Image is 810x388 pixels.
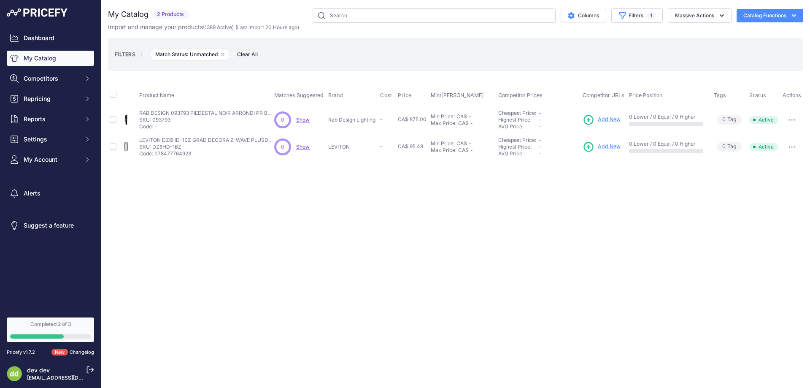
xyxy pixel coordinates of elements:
[539,150,541,157] span: -
[27,366,50,374] a: dev dev
[717,142,742,152] span: Tag
[469,120,473,127] div: -
[498,117,539,123] div: Highest Price:
[139,117,274,123] p: SKU: 093793
[7,30,94,307] nav: Sidebar
[456,140,467,147] div: CA$
[150,48,230,61] span: Match Status: Unmatched
[24,135,79,144] span: Settings
[296,117,310,123] a: Show
[431,140,455,147] div: Min Price:
[668,8,732,23] button: Massive Actions
[431,120,456,127] div: Max Price:
[498,137,536,143] a: Cheapest Price:
[398,143,423,149] span: CA$ 95.48
[398,92,412,99] span: Price
[7,317,94,342] a: Completed 2 of 3
[281,143,284,151] span: 0
[431,147,456,154] div: Max Price:
[205,24,232,30] a: 1389 Active
[7,111,94,127] button: Reports
[7,71,94,86] button: Competitors
[561,9,606,22] button: Columns
[281,116,284,124] span: 0
[467,113,471,120] div: -
[7,349,35,356] div: Pricefy v1.7.2
[70,349,94,355] a: Changelog
[431,113,455,120] div: Min Price:
[115,51,135,57] small: FILTERS
[380,92,394,99] button: Cost
[431,92,484,98] span: Min/[PERSON_NAME]
[539,144,541,150] span: -
[10,321,91,328] div: Completed 2 of 3
[456,113,467,120] div: CA$
[296,144,310,150] a: Show
[583,114,621,126] a: Add New
[24,95,79,103] span: Repricing
[539,123,541,130] span: -
[458,147,469,154] div: CA$
[24,155,79,164] span: My Account
[498,110,536,116] a: Cheapest Price:
[51,349,68,356] span: New
[7,8,67,17] img: Pricefy Logo
[398,116,427,122] span: CA$ 875.00
[629,141,705,147] p: 0 Lower / 0 Equal / 0 Higher
[274,92,324,98] span: Matches Suggested
[139,144,274,150] p: SKU: DZ6HD-1BZ
[135,52,147,57] small: |
[152,10,189,19] span: 2 Products
[647,11,656,20] span: 1
[498,92,543,98] span: Competitor Prices
[611,8,663,23] button: Filters1
[380,116,383,122] span: -
[7,186,94,201] a: Alerts
[749,92,766,99] span: Status
[539,117,541,123] span: -
[714,92,726,98] span: Tags
[7,132,94,147] button: Settings
[539,137,541,143] span: -
[139,92,174,98] span: Product Name
[467,140,471,147] div: -
[629,92,662,98] span: Price Position
[380,143,383,149] span: -
[7,30,94,46] a: Dashboard
[108,8,148,20] h2: My Catalog
[108,23,299,31] p: Import and manage your products
[139,137,274,144] p: LEVITON DZ6HD-1BZ GRAD DECORA Z-WAVE PLUSDE 600W
[139,123,274,130] p: Code: -
[583,92,624,98] span: Competitor URLs
[722,143,726,151] span: 0
[717,115,742,125] span: Tag
[7,152,94,167] button: My Account
[27,374,115,381] a: [EMAIL_ADDRESS][DOMAIN_NAME]
[583,141,621,153] a: Add New
[233,50,262,59] button: Clear All
[328,144,377,150] p: LEVITON
[749,143,778,151] span: Active
[539,110,541,116] span: -
[7,218,94,233] a: Suggest a feature
[328,117,377,123] p: Rab Design Lighting
[24,74,79,83] span: Competitors
[498,150,539,157] div: AVG Price:
[783,92,801,98] span: Actions
[328,92,343,98] span: Brand
[458,120,469,127] div: CA$
[235,24,299,30] span: (Last import 20 Hours ago)
[598,143,621,151] span: Add New
[7,51,94,66] a: My Catalog
[398,92,413,99] button: Price
[498,144,539,150] div: Highest Price:
[380,92,392,99] span: Cost
[469,147,473,154] div: -
[498,123,539,130] div: AVG Price:
[737,9,803,22] button: Catalog Functions
[313,8,556,23] input: Search
[7,91,94,106] button: Repricing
